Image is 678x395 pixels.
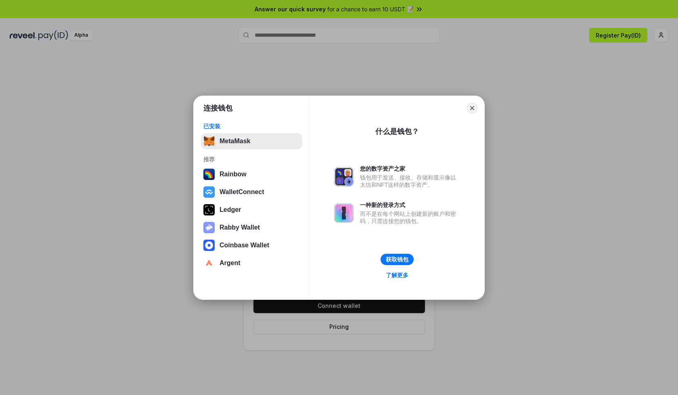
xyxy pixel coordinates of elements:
[203,103,232,113] h1: 连接钱包
[203,123,300,130] div: 已安装
[360,174,460,188] div: 钱包用于发送、接收、存储和显示像以太坊和NFT这样的数字资产。
[334,167,354,186] img: svg+xml,%3Csvg%20xmlns%3D%22http%3A%2F%2Fwww.w3.org%2F2000%2Fsvg%22%20fill%3D%22none%22%20viewBox...
[201,166,302,182] button: Rainbow
[201,202,302,218] button: Ledger
[220,206,241,213] div: Ledger
[203,186,215,198] img: svg+xml,%3Csvg%20width%3D%2228%22%20height%3D%2228%22%20viewBox%3D%220%200%2028%2028%22%20fill%3D...
[220,138,250,145] div: MetaMask
[220,171,247,178] div: Rainbow
[220,242,269,249] div: Coinbase Wallet
[220,188,264,196] div: WalletConnect
[467,102,478,114] button: Close
[381,270,413,280] a: 了解更多
[201,133,302,149] button: MetaMask
[381,254,414,265] button: 获取钱包
[203,169,215,180] img: svg+xml,%3Csvg%20width%3D%22120%22%20height%3D%22120%22%20viewBox%3D%220%200%20120%20120%22%20fil...
[220,224,260,231] div: Rabby Wallet
[201,219,302,236] button: Rabby Wallet
[201,237,302,253] button: Coinbase Wallet
[386,272,408,279] div: 了解更多
[203,136,215,147] img: svg+xml,%3Csvg%20fill%3D%22none%22%20height%3D%2233%22%20viewBox%3D%220%200%2035%2033%22%20width%...
[375,127,419,136] div: 什么是钱包？
[201,184,302,200] button: WalletConnect
[203,222,215,233] img: svg+xml,%3Csvg%20xmlns%3D%22http%3A%2F%2Fwww.w3.org%2F2000%2Fsvg%22%20fill%3D%22none%22%20viewBox...
[203,156,300,163] div: 推荐
[334,203,354,223] img: svg+xml,%3Csvg%20xmlns%3D%22http%3A%2F%2Fwww.w3.org%2F2000%2Fsvg%22%20fill%3D%22none%22%20viewBox...
[386,256,408,263] div: 获取钱包
[220,259,241,267] div: Argent
[203,204,215,215] img: svg+xml,%3Csvg%20xmlns%3D%22http%3A%2F%2Fwww.w3.org%2F2000%2Fsvg%22%20width%3D%2228%22%20height%3...
[360,165,460,172] div: 您的数字资产之家
[360,201,460,209] div: 一种新的登录方式
[203,240,215,251] img: svg+xml,%3Csvg%20width%3D%2228%22%20height%3D%2228%22%20viewBox%3D%220%200%2028%2028%22%20fill%3D...
[201,255,302,271] button: Argent
[203,257,215,269] img: svg+xml,%3Csvg%20width%3D%2228%22%20height%3D%2228%22%20viewBox%3D%220%200%2028%2028%22%20fill%3D...
[360,210,460,225] div: 而不是在每个网站上创建新的账户和密码，只需连接您的钱包。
